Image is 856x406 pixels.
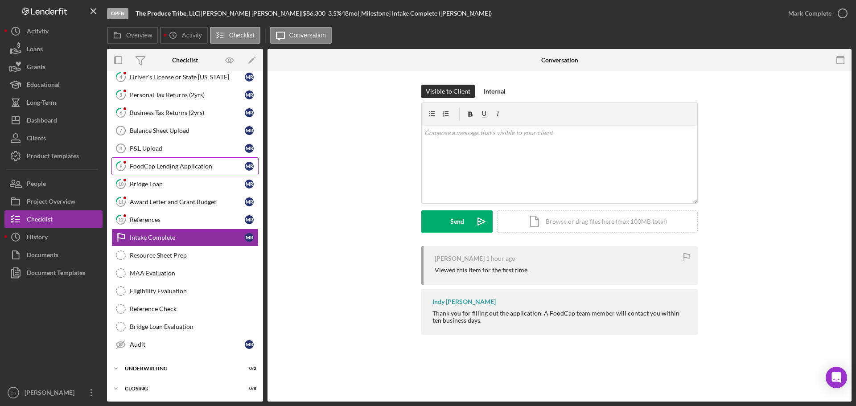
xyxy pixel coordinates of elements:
div: Documents [27,246,58,266]
label: Checklist [229,32,255,39]
label: Conversation [289,32,326,39]
div: Product Templates [27,147,79,167]
a: Resource Sheet Prep [111,246,259,264]
button: Checklist [4,210,103,228]
div: Award Letter and Grant Budget [130,198,245,205]
button: Mark Complete [779,4,852,22]
div: Intake Complete [130,234,245,241]
div: M R [245,197,254,206]
div: 0 / 8 [240,386,256,391]
div: Activity [27,22,49,42]
text: ES [11,390,16,395]
div: M R [245,180,254,189]
time: 2025-09-16 17:40 [486,255,515,262]
div: M R [245,233,254,242]
div: Mark Complete [788,4,831,22]
div: Resource Sheet Prep [130,252,258,259]
button: Conversation [270,27,332,44]
span: $86,300 [303,9,325,17]
label: Overview [126,32,152,39]
div: | [Milestone] Intake Complete ([PERSON_NAME]) [358,10,492,17]
button: History [4,228,103,246]
div: Open [107,8,128,19]
div: M R [245,108,254,117]
div: Reference Check [130,305,258,312]
div: Personal Tax Returns (2yrs) [130,91,245,98]
div: M R [245,73,254,82]
div: People [27,175,46,195]
tspan: 12 [118,217,123,222]
a: 6Business Tax Returns (2yrs)MR [111,104,259,122]
div: M R [245,215,254,224]
button: Activity [4,22,103,40]
div: Document Templates [27,264,85,284]
a: Intake CompleteMR [111,229,259,246]
div: M R [245,90,254,99]
div: M R [245,144,254,153]
a: 4Driver's License or State [US_STATE]MR [111,68,259,86]
div: M R [245,340,254,349]
div: Bridge Loan [130,180,245,188]
div: FoodCap Lending Application [130,163,245,170]
div: Internal [484,85,506,98]
div: [PERSON_NAME] [PERSON_NAME] | [201,10,303,17]
a: 8P&L UploadMR [111,139,259,157]
div: M R [245,126,254,135]
div: Clients [27,129,46,149]
div: Long-Term [27,94,56,114]
div: History [27,228,48,248]
a: Product Templates [4,147,103,165]
tspan: 10 [118,181,124,187]
div: Checklist [172,57,198,64]
div: Indy [PERSON_NAME] [432,298,496,305]
div: Project Overview [27,193,75,213]
div: [PERSON_NAME] [435,255,485,262]
button: Project Overview [4,193,103,210]
tspan: 4 [119,74,123,80]
a: 5Personal Tax Returns (2yrs)MR [111,86,259,104]
a: MAA Evaluation [111,264,259,282]
button: Document Templates [4,264,103,282]
div: Bridge Loan Evaluation [130,323,258,330]
div: Underwriting [125,366,234,371]
div: [PERSON_NAME] [22,384,80,404]
div: P&L Upload [130,145,245,152]
tspan: 7 [119,128,122,133]
tspan: 11 [118,199,123,205]
tspan: 9 [119,163,123,169]
div: Eligibility Evaluation [130,287,258,295]
button: Checklist [210,27,260,44]
button: ES[PERSON_NAME] [4,384,103,402]
div: Driver's License or State [US_STATE] [130,74,245,81]
div: Viewed this item for the first time. [435,267,529,274]
div: Grants [27,58,45,78]
button: Clients [4,129,103,147]
button: Grants [4,58,103,76]
tspan: 8 [119,146,122,151]
button: Educational [4,76,103,94]
a: People [4,175,103,193]
button: Loans [4,40,103,58]
b: The Produce Tribe, LLC [136,9,199,17]
div: References [130,216,245,223]
div: Dashboard [27,111,57,131]
button: Long-Term [4,94,103,111]
button: Send [421,210,493,233]
button: Documents [4,246,103,264]
div: | [136,10,201,17]
a: 9FoodCap Lending ApplicationMR [111,157,259,175]
button: Dashboard [4,111,103,129]
a: Reference Check [111,300,259,318]
tspan: 5 [119,92,122,98]
div: Open Intercom Messenger [826,367,847,388]
a: AuditMR [111,336,259,353]
div: Send [450,210,464,233]
a: Eligibility Evaluation [111,282,259,300]
div: Balance Sheet Upload [130,127,245,134]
